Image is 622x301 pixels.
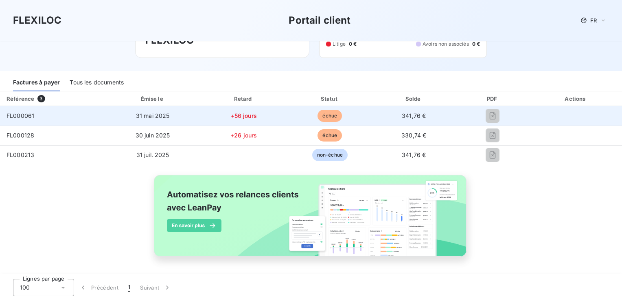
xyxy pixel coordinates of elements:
[123,279,135,296] button: 1
[20,283,30,292] span: 100
[7,132,34,139] span: FL000128
[457,95,528,103] div: PDF
[13,74,60,91] div: Factures à payer
[230,132,257,139] span: +26 jours
[349,40,357,48] span: 0 €
[289,95,371,103] div: Statut
[318,110,342,122] span: échue
[136,132,170,139] span: 30 juin 2025
[74,279,123,296] button: Précédent
[333,40,346,48] span: Litige
[13,13,61,28] h3: FLEXILOC
[402,112,426,119] span: 341,76 €
[402,151,426,158] span: 341,76 €
[37,95,45,102] span: 3
[7,151,34,158] span: FL000213
[128,283,130,292] span: 1
[202,95,286,103] div: Retard
[136,112,170,119] span: 31 mai 2025
[401,132,426,139] span: 330,74 €
[374,95,454,103] div: Solde
[289,13,350,28] h3: Portail client
[135,279,176,296] button: Suivant
[107,95,199,103] div: Émise le
[472,40,480,48] span: 0 €
[318,129,342,142] span: échue
[7,95,34,102] div: Référence
[590,17,597,24] span: FR
[147,170,475,270] img: banner
[136,151,169,158] span: 31 juil. 2025
[231,112,257,119] span: +56 jours
[7,112,34,119] span: FL000061
[423,40,469,48] span: Avoirs non associés
[70,74,124,91] div: Tous les documents
[532,95,620,103] div: Actions
[312,149,348,161] span: non-échue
